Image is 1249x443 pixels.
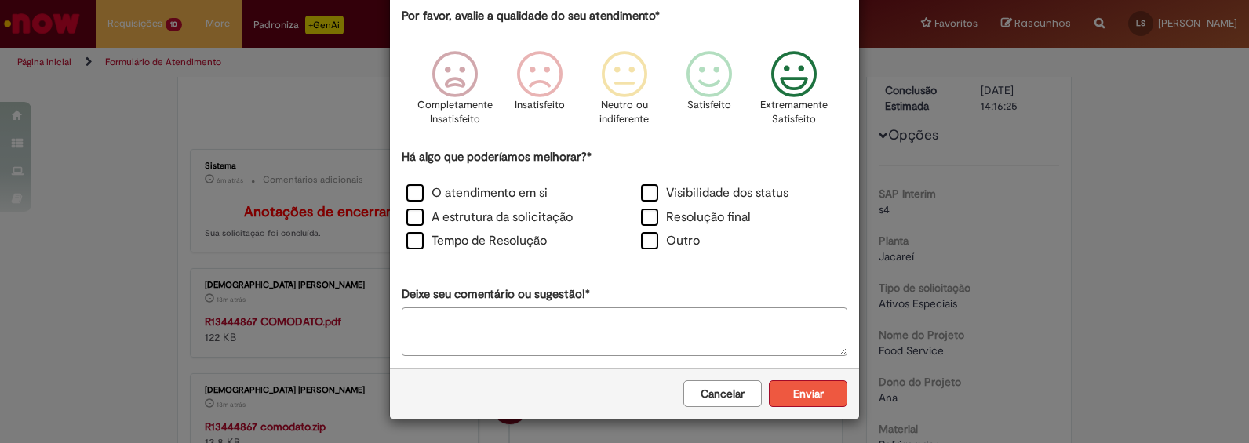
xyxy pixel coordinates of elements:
[641,184,788,202] label: Visibilidade dos status
[641,232,700,250] label: Outro
[687,98,731,113] p: Satisfeito
[500,39,580,147] div: Insatisfeito
[515,98,565,113] p: Insatisfeito
[406,184,548,202] label: O atendimento em si
[406,232,547,250] label: Tempo de Resolução
[406,209,573,227] label: A estrutura da solicitação
[402,149,847,255] div: Há algo que poderíamos melhorar?*
[760,98,828,127] p: Extremamente Satisfeito
[402,8,660,24] label: Por favor, avalie a qualidade do seu atendimento*
[414,39,494,147] div: Completamente Insatisfeito
[754,39,834,147] div: Extremamente Satisfeito
[769,380,847,407] button: Enviar
[584,39,665,147] div: Neutro ou indiferente
[683,380,762,407] button: Cancelar
[641,209,751,227] label: Resolução final
[596,98,653,127] p: Neutro ou indiferente
[417,98,493,127] p: Completamente Insatisfeito
[402,286,590,303] label: Deixe seu comentário ou sugestão!*
[669,39,749,147] div: Satisfeito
